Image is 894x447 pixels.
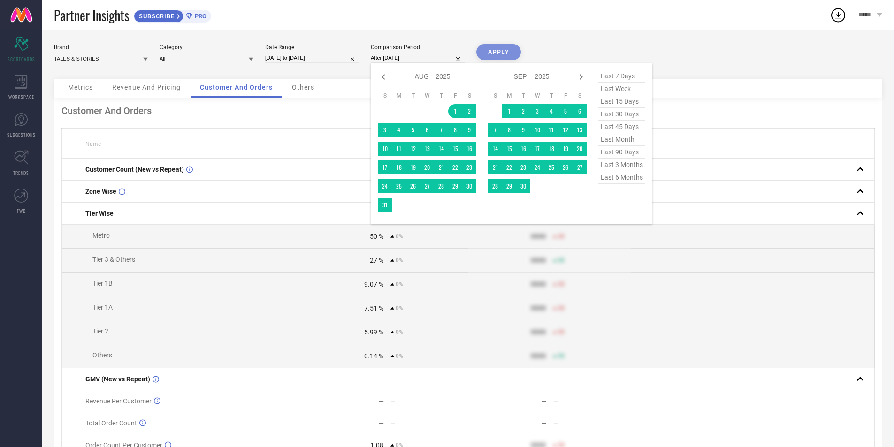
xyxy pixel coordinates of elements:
[265,53,359,63] input: Select date range
[378,71,389,83] div: Previous month
[598,70,645,83] span: last 7 days
[502,92,516,99] th: Monday
[488,160,502,174] td: Sun Sep 21 2025
[406,123,420,137] td: Tue Aug 05 2025
[502,104,516,118] td: Mon Sep 01 2025
[392,179,406,193] td: Mon Aug 25 2025
[541,397,546,405] div: —
[448,123,462,137] td: Fri Aug 08 2025
[502,160,516,174] td: Mon Sep 22 2025
[406,160,420,174] td: Tue Aug 19 2025
[502,123,516,137] td: Mon Sep 08 2025
[573,92,587,99] th: Saturday
[391,420,468,426] div: —
[85,210,114,217] span: Tier Wise
[434,92,448,99] th: Thursday
[830,7,847,23] div: Open download list
[544,142,558,156] td: Thu Sep 18 2025
[134,8,211,23] a: SUBSCRIBEPRO
[544,123,558,137] td: Thu Sep 11 2025
[61,105,875,116] div: Customer And Orders
[420,92,434,99] th: Wednesday
[558,353,565,359] span: 50
[392,123,406,137] td: Mon Aug 04 2025
[370,233,383,240] div: 50 %
[488,92,502,99] th: Sunday
[598,171,645,184] span: last 6 months
[598,83,645,95] span: last week
[92,256,135,263] span: Tier 3 & Others
[13,169,29,176] span: TRENDS
[462,160,476,174] td: Sat Aug 23 2025
[516,179,530,193] td: Tue Sep 30 2025
[573,142,587,156] td: Sat Sep 20 2025
[85,188,116,195] span: Zone Wise
[558,142,573,156] td: Fri Sep 19 2025
[7,131,36,138] span: SUGGESTIONS
[292,83,314,91] span: Others
[448,92,462,99] th: Friday
[8,55,35,62] span: SCORECARDS
[516,160,530,174] td: Tue Sep 23 2025
[92,280,113,287] span: Tier 1B
[434,160,448,174] td: Thu Aug 21 2025
[553,420,630,426] div: —
[406,92,420,99] th: Tuesday
[378,160,392,174] td: Sun Aug 17 2025
[92,327,108,335] span: Tier 2
[448,179,462,193] td: Fri Aug 29 2025
[396,305,403,311] span: 0%
[531,304,546,312] div: 9999
[420,160,434,174] td: Wed Aug 20 2025
[371,53,465,63] input: Select comparison period
[92,303,113,311] span: Tier 1A
[598,121,645,133] span: last 45 days
[462,104,476,118] td: Sat Aug 02 2025
[420,179,434,193] td: Wed Aug 27 2025
[488,142,502,156] td: Sun Sep 14 2025
[396,233,403,240] span: 0%
[396,329,403,335] span: 0%
[378,142,392,156] td: Sun Aug 10 2025
[573,123,587,137] td: Sat Sep 13 2025
[502,142,516,156] td: Mon Sep 15 2025
[448,104,462,118] td: Fri Aug 01 2025
[558,123,573,137] td: Fri Sep 12 2025
[530,142,544,156] td: Wed Sep 17 2025
[558,92,573,99] th: Friday
[392,160,406,174] td: Mon Aug 18 2025
[598,95,645,108] span: last 15 days
[134,13,177,20] span: SUBSCRIBE
[516,142,530,156] td: Tue Sep 16 2025
[420,142,434,156] td: Wed Aug 13 2025
[558,305,565,311] span: 50
[392,92,406,99] th: Monday
[85,419,137,427] span: Total Order Count
[598,159,645,171] span: last 3 months
[558,233,565,240] span: 50
[558,104,573,118] td: Fri Sep 05 2025
[85,141,101,147] span: Name
[92,232,110,239] span: Metro
[364,352,383,360] div: 0.14 %
[448,160,462,174] td: Fri Aug 22 2025
[516,92,530,99] th: Tuesday
[502,179,516,193] td: Mon Sep 29 2025
[462,92,476,99] th: Saturday
[406,179,420,193] td: Tue Aug 26 2025
[68,83,93,91] span: Metrics
[364,328,383,336] div: 5.99 %
[598,133,645,146] span: last month
[553,398,630,404] div: —
[54,6,129,25] span: Partner Insights
[531,328,546,336] div: 9999
[516,104,530,118] td: Tue Sep 02 2025
[379,397,384,405] div: —
[488,179,502,193] td: Sun Sep 28 2025
[112,83,181,91] span: Revenue And Pricing
[378,179,392,193] td: Sun Aug 24 2025
[575,71,587,83] div: Next month
[598,146,645,159] span: last 90 days
[192,13,206,20] span: PRO
[85,397,152,405] span: Revenue Per Customer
